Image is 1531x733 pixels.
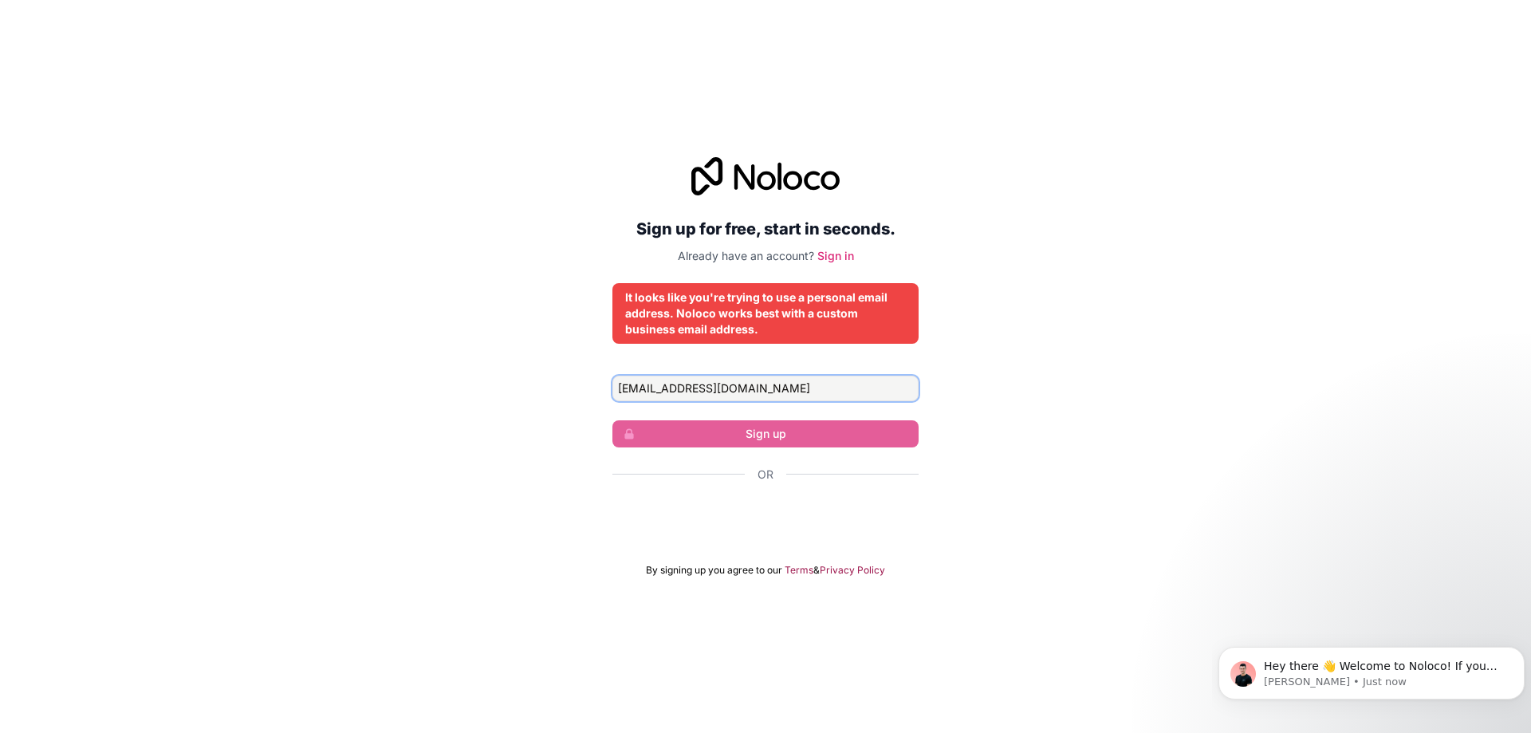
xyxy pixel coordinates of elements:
span: & [813,564,820,577]
button: Sign up [612,420,919,447]
h2: Sign up for free, start in seconds. [612,215,919,243]
a: Privacy Policy [820,564,885,577]
span: Already have an account? [678,249,814,262]
div: It looks like you're trying to use a personal email address. Noloco works best with a custom busi... [625,290,906,337]
a: Terms [785,564,813,577]
iframe: Intercom notifications message [1212,613,1531,725]
a: Sign in [817,249,854,262]
span: Or [758,467,773,483]
span: By signing up you agree to our [646,564,782,577]
iframe: Sign in with Google Button [604,500,927,535]
input: Email address [612,376,919,401]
